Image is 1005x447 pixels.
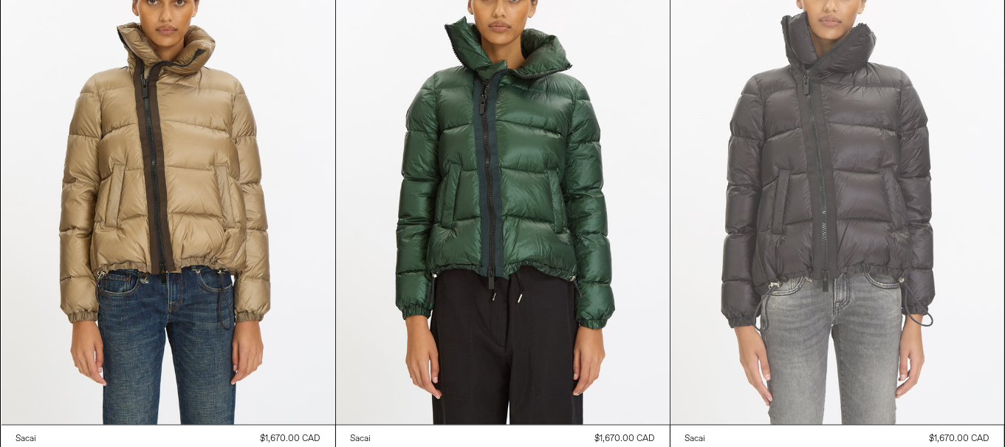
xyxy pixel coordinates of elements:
div: Sacai [351,433,371,446]
a: Sacai [16,432,67,446]
a: Sacai [351,432,402,446]
div: Sacai [685,433,706,446]
a: Sacai [685,432,736,446]
div: $1,670.00 CAD [261,432,320,446]
div: $1,670.00 CAD [595,432,655,446]
div: $1,670.00 CAD [930,432,989,446]
div: Sacai [16,433,37,446]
